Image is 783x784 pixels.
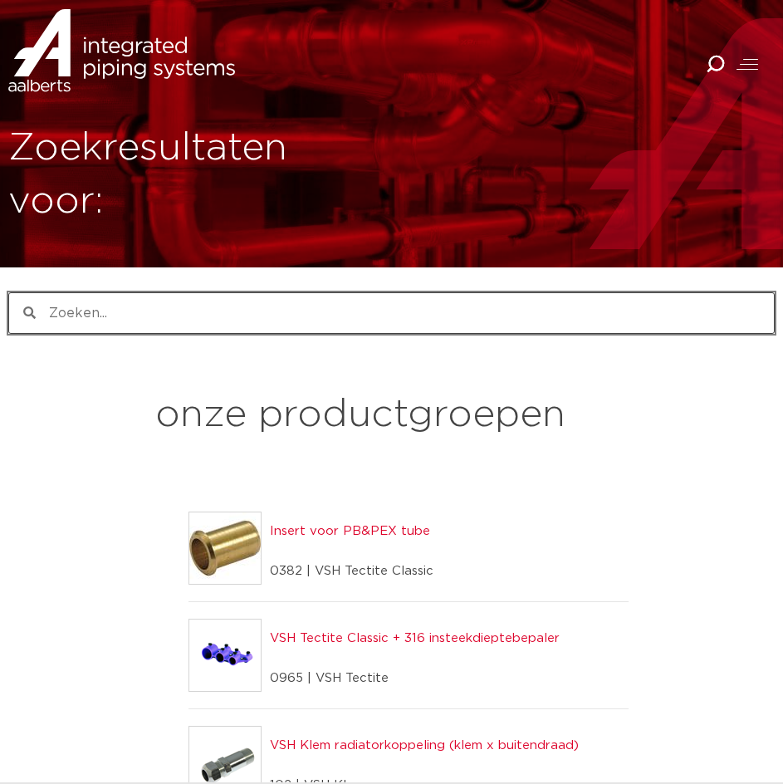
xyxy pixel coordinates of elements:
img: 0382_p.jpg [189,512,261,584]
p: 0965 | VSH Tectite [270,665,560,692]
p: 0382 | VSH Tectite Classic [270,558,433,585]
a: VSH Klem radiatorkoppeling (klem x buitendraad) [270,739,579,752]
a: VSH Tectite Classic + 316 insteekdieptebepaler [270,632,560,644]
img: 0965_p.png [189,620,261,691]
a: Insert voor PB&PEX tube [270,525,430,537]
h1: onze productgroepen [155,389,565,442]
h1: Zoekresultaten voor: [8,122,384,228]
input: Zoeken... [36,293,774,333]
